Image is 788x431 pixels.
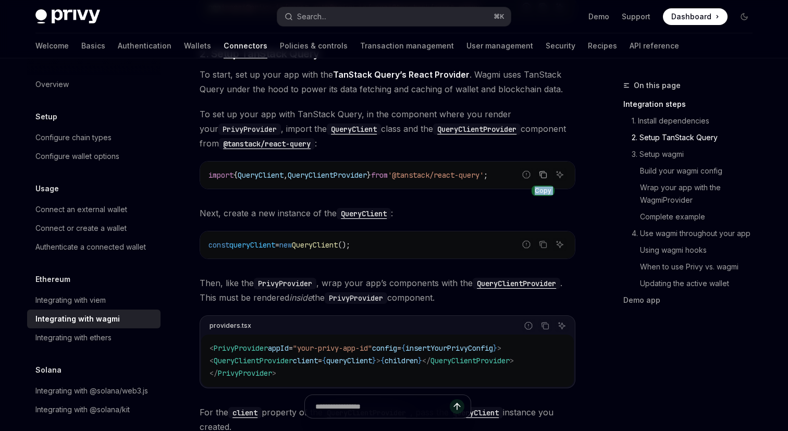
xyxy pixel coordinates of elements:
[623,242,761,258] a: Using wagmi hooks
[210,356,214,365] span: <
[27,200,161,219] a: Connect an external wallet
[275,240,279,250] span: =
[623,179,761,208] a: Wrap your app with the WagmiProvider
[208,170,233,180] span: import
[208,240,229,250] span: const
[35,150,119,163] div: Configure wallet options
[293,343,372,353] span: "your-privy-app-id"
[473,278,560,289] code: QueryClientProvider
[433,124,521,135] code: QueryClientProvider
[385,356,418,365] span: children
[555,319,569,333] button: Ask AI
[433,124,521,134] a: QueryClientProvider
[27,328,161,347] a: Integrating with ethers
[623,146,761,163] a: 3. Setup wagmi
[219,138,315,150] code: @tanstack/react-query
[35,385,148,397] div: Integrating with @solana/web3.js
[623,96,761,113] a: Integration steps
[200,276,575,305] span: Then, like the , wrap your app’s components with the . This must be rendered the component.
[219,138,315,149] a: @tanstack/react-query
[200,67,575,96] span: To start, set up your app with the . Wagmi uses TanStack Query under the hood to power its data f...
[553,168,567,181] button: Ask AI
[588,33,617,58] a: Recipes
[553,238,567,251] button: Ask AI
[27,147,161,166] a: Configure wallet options
[536,238,550,251] button: Copy the contents from the code block
[35,203,127,216] div: Connect an external wallet
[200,107,575,151] span: To set up your app with TanStack Query, in the component where you render your , import the class...
[522,319,535,333] button: Report incorrect code
[473,278,560,288] a: QueryClientProvider
[35,331,112,344] div: Integrating with ethers
[35,9,100,24] img: dark logo
[268,343,289,353] span: appId
[376,356,380,365] span: >
[81,33,105,58] a: Basics
[405,343,493,353] span: insertYourPrivyConfig
[520,168,533,181] button: Report incorrect code
[736,8,753,25] button: Toggle dark mode
[210,368,218,378] span: </
[622,11,650,22] a: Support
[338,240,350,250] span: ();
[623,113,761,129] a: 1. Install dependencies
[214,356,293,365] span: QueryClientProvider
[510,356,514,365] span: >
[218,124,281,135] code: PrivyProvider
[520,238,533,251] button: Report incorrect code
[229,240,275,250] span: queryClient
[538,319,552,333] button: Copy the contents from the code block
[27,381,161,400] a: Integrating with @solana/web3.js
[497,343,501,353] span: >
[35,241,146,253] div: Authenticate a connected wallet
[27,238,161,256] a: Authenticate a connected wallet
[493,343,497,353] span: }
[623,163,761,179] a: Build your wagmi config
[418,356,422,365] span: }
[210,319,251,333] div: providers.tsx
[623,275,761,292] a: Updating the active wallet
[35,33,69,58] a: Welcome
[327,124,381,134] a: QueryClient
[35,110,57,123] h5: Setup
[430,356,510,365] span: QueryClientProvider
[280,33,348,58] a: Policies & controls
[634,79,681,92] span: On this page
[35,78,69,91] div: Overview
[288,170,367,180] span: QueryClientProvider
[27,219,161,238] a: Connect or create a wallet
[397,343,401,353] span: =
[623,258,761,275] a: When to use Privy vs. wagmi
[325,292,387,304] code: PrivyProvider
[27,310,161,328] a: Integrating with wagmi
[333,69,470,80] a: TanStack Query’s React Provider
[422,356,430,365] span: </
[536,168,550,181] button: Copy the contents from the code block
[272,368,276,378] span: >
[484,170,488,180] span: ;
[450,399,464,414] button: Send message
[254,278,316,289] code: PrivyProvider
[35,403,130,416] div: Integrating with @solana/kit
[279,240,292,250] span: new
[284,170,288,180] span: ,
[466,33,533,58] a: User management
[292,240,338,250] span: QueryClient
[289,292,312,303] em: inside
[671,11,711,22] span: Dashboard
[297,10,326,23] div: Search...
[224,33,267,58] a: Connectors
[35,294,106,306] div: Integrating with viem
[35,273,70,286] h5: Ethereum
[494,13,504,21] span: ⌘ K
[326,356,372,365] span: queryClient
[623,129,761,146] a: 2. Setup TanStack Query
[35,313,120,325] div: Integrating with wagmi
[372,356,376,365] span: }
[623,292,761,309] a: Demo app
[289,343,293,353] span: =
[380,356,385,365] span: {
[27,291,161,310] a: Integrating with viem
[337,208,391,218] a: QueryClient
[360,33,454,58] a: Transaction management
